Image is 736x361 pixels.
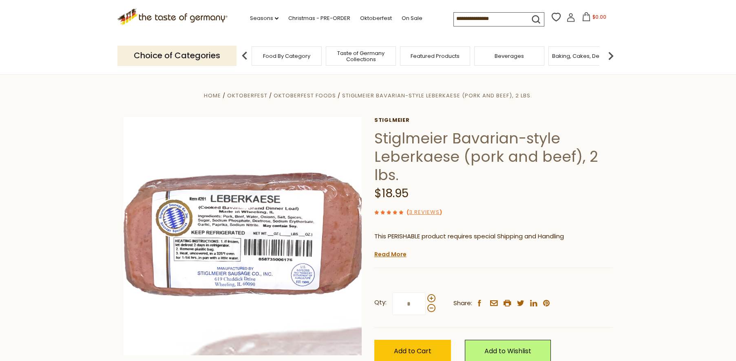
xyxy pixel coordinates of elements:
p: This PERISHABLE product requires special Shipping and Handling [374,231,613,242]
span: $0.00 [592,13,606,20]
button: $0.00 [577,12,612,24]
a: Christmas - PRE-ORDER [288,14,350,23]
img: previous arrow [236,48,253,64]
a: Stiglmeier [374,117,613,123]
h1: Stiglmeier Bavarian-style Leberkaese (pork and beef), 2 lbs. [374,129,613,184]
li: We will ship this product in heat-protective packaging and ice. [382,248,613,258]
p: Choice of Categories [117,46,236,66]
a: Oktoberfest Foods [274,92,336,99]
span: ( ) [407,208,442,216]
span: Add to Cart [394,346,431,356]
a: Read More [374,250,407,258]
a: Featured Products [411,53,460,59]
img: Stiglmeier Bavarian-style Leberkaese (pork and beef), 2 lbs. [124,117,362,355]
a: On Sale [402,14,422,23]
a: Beverages [495,53,524,59]
a: Taste of Germany Collections [328,50,393,62]
a: Stiglmeier Bavarian-style Leberkaese (pork and beef), 2 lbs. [342,92,532,99]
span: Share: [453,298,472,308]
a: Oktoberfest [360,14,392,23]
a: Oktoberfest [227,92,267,99]
strong: Qty: [374,297,387,308]
a: Home [204,92,221,99]
a: Seasons [250,14,278,23]
a: 3 Reviews [409,208,440,217]
a: Baking, Cakes, Desserts [552,53,615,59]
input: Qty: [392,293,426,315]
a: Food By Category [263,53,310,59]
span: $18.95 [374,185,409,201]
img: next arrow [603,48,619,64]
